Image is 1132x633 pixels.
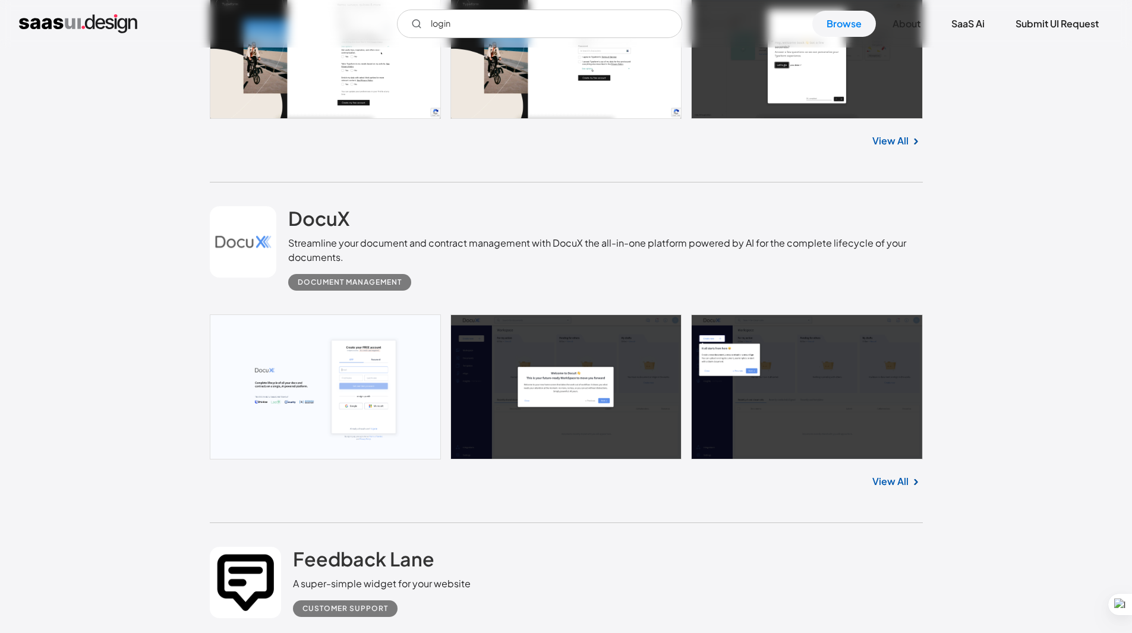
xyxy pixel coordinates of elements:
h2: Feedback Lane [293,547,434,571]
div: A super-simple widget for your website [293,577,471,591]
form: Email Form [397,10,682,38]
a: home [19,14,137,33]
div: Streamline your document and contract management with DocuX the all-in-one platform powered by AI... [288,236,922,264]
a: DocuX [288,206,349,236]
a: View All [872,134,909,148]
a: SaaS Ai [937,11,999,37]
a: About [878,11,935,37]
div: Customer Support [302,601,388,616]
a: View All [872,474,909,489]
a: Feedback Lane [293,547,434,577]
a: Browse [812,11,876,37]
div: Document Management [298,275,402,289]
h2: DocuX [288,206,349,230]
a: Submit UI Request [1001,11,1113,37]
input: Search UI designs you're looking for... [397,10,682,38]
